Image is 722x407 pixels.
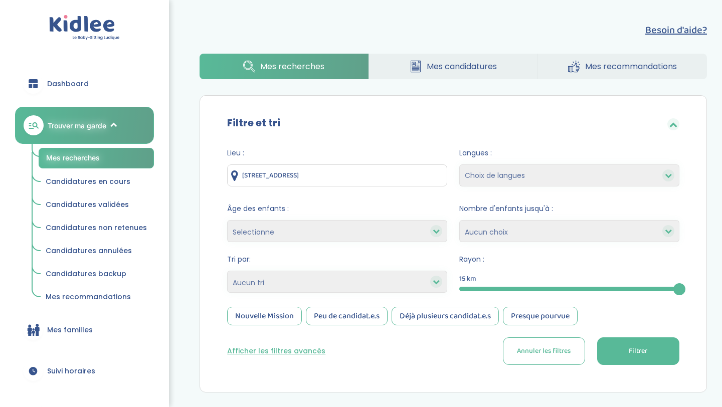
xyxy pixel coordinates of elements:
[260,60,324,73] span: Mes recherches
[538,54,707,79] a: Mes recommandations
[15,353,154,389] a: Suivi horaires
[585,60,677,73] span: Mes recommandations
[39,148,154,168] a: Mes recherches
[47,325,93,335] span: Mes familles
[48,120,106,131] span: Trouver ma garde
[47,79,89,89] span: Dashboard
[46,153,100,162] span: Mes recherches
[227,346,325,356] button: Afficher les filtres avancés
[46,246,132,256] span: Candidatures annulées
[46,292,131,302] span: Mes recommandations
[503,337,585,365] button: Annuler les filtres
[200,54,368,79] a: Mes recherches
[306,307,388,325] div: Peu de candidat.e.s
[15,312,154,348] a: Mes familles
[39,172,154,191] a: Candidatures en cours
[227,203,447,214] span: Âge des enfants :
[227,164,447,186] input: Ville ou code postale
[15,107,154,144] a: Trouver ma garde
[15,66,154,102] a: Dashboard
[227,115,280,130] label: Filtre et tri
[459,254,679,265] span: Rayon :
[39,195,154,215] a: Candidatures validées
[597,337,679,365] button: Filtrer
[459,274,476,284] span: 15 km
[517,346,571,356] span: Annuler les filtres
[46,269,126,279] span: Candidatures backup
[427,60,497,73] span: Mes candidatures
[503,307,578,325] div: Presque pourvue
[629,346,647,356] span: Filtrer
[227,254,447,265] span: Tri par:
[459,148,679,158] span: Langues :
[46,223,147,233] span: Candidatures non retenues
[369,54,537,79] a: Mes candidatures
[46,176,130,186] span: Candidatures en cours
[39,265,154,284] a: Candidatures backup
[459,203,679,214] span: Nombre d'enfants jusqu'à :
[47,366,95,376] span: Suivi horaires
[392,307,499,325] div: Déjà plusieurs candidat.e.s
[645,23,707,38] button: Besoin d'aide?
[39,288,154,307] a: Mes recommandations
[46,199,129,210] span: Candidatures validées
[227,307,302,325] div: Nouvelle Mission
[39,219,154,238] a: Candidatures non retenues
[39,242,154,261] a: Candidatures annulées
[49,15,120,41] img: logo.svg
[227,148,447,158] span: Lieu :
